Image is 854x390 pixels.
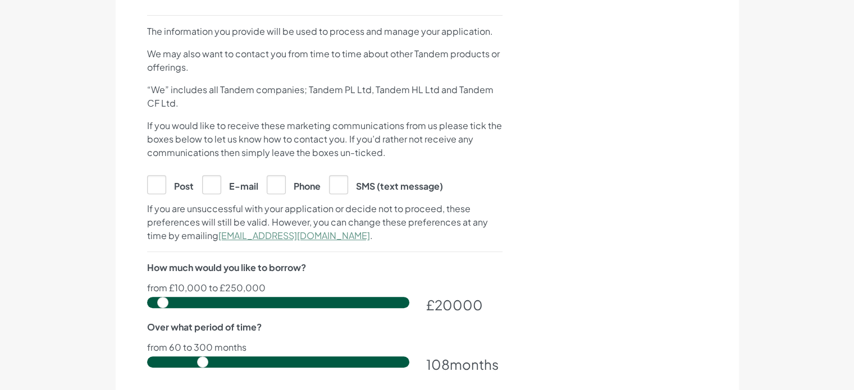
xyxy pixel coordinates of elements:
p: If you are unsuccessful with your application or decide not to proceed, these preferences will st... [147,202,503,242]
label: Phone [267,175,321,193]
p: We may also want to contact you from time to time about other Tandem products or offerings. [147,47,503,74]
a: [EMAIL_ADDRESS][DOMAIN_NAME] [218,230,370,241]
label: E-mail [202,175,258,193]
span: 108 [426,356,450,373]
span: 20000 [435,296,483,313]
p: The information you provide will be used to process and manage your application. [147,25,503,38]
p: from 60 to 300 months [147,343,503,352]
div: £ [426,295,503,315]
p: from £10,000 to £250,000 [147,283,503,292]
p: “We” includes all Tandem companies; Tandem PL Ltd, Tandem HL Ltd and Tandem CF Ltd. [147,83,503,110]
label: Over what period of time? [147,320,262,334]
label: SMS (text message) [329,175,443,193]
div: months [426,354,503,374]
p: If you would like to receive these marketing communications from us please tick the boxes below t... [147,119,503,159]
label: How much would you like to borrow? [147,261,306,274]
label: Post [147,175,194,193]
